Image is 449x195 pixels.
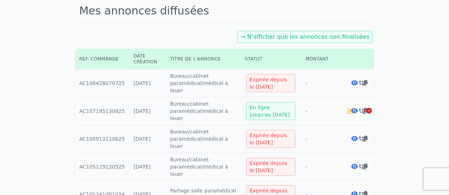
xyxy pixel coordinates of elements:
[166,49,241,69] th: Titre de l'annonce
[359,80,365,86] i: Renouveler la commande
[75,97,129,125] td: AC107195130825
[75,125,129,153] td: AC105913110625
[129,97,166,125] td: [DATE]
[362,108,368,114] i: Dupliquer l'annonce
[75,69,129,97] td: AC106428070725
[129,153,166,181] td: [DATE]
[359,136,365,141] i: Renouveler la commande
[362,80,368,86] i: Dupliquer l'annonce
[351,164,358,169] i: Voir l'annonce
[246,102,295,120] div: En ligne jusqu'au [DATE]
[351,108,358,114] i: Voir l'annonce
[301,153,343,181] td: -
[301,125,343,153] td: -
[301,69,343,97] td: -
[301,49,343,69] th: Montant
[351,80,358,86] i: Voir l'annonce
[75,153,129,181] td: AC105129120525
[351,136,358,141] i: Voir l'annonce
[129,69,166,97] td: [DATE]
[240,49,301,69] th: Statut
[246,74,295,92] div: Expirée depuis le [DATE]
[129,49,166,69] th: Date création
[348,108,353,114] i: Editer l'annonce
[240,33,369,40] a: → N'afficher que les annonces non finalisées
[246,130,295,148] div: Expirée depuis le [DATE]
[362,164,368,169] i: Dupliquer l'annonce
[129,125,166,153] td: [DATE]
[359,108,365,114] i: Renouveler la commande
[166,125,241,153] td: Bureau/cabinet paramédical/médical à louer
[246,158,295,176] div: Expirée depuis le [DATE]
[166,69,241,97] td: Bureau/cabinet paramédical/médical à louer
[366,108,372,114] i: Arrêter la diffusion de l'annonce
[166,153,241,181] td: Bureau/cabinet paramédical/médical à louer
[362,136,368,141] i: Dupliquer l'annonce
[301,97,343,125] td: -
[75,49,129,69] th: Réf. commande
[166,97,241,125] td: Bureau/cabinet paramédical/médical à louer
[359,164,365,169] i: Renouveler la commande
